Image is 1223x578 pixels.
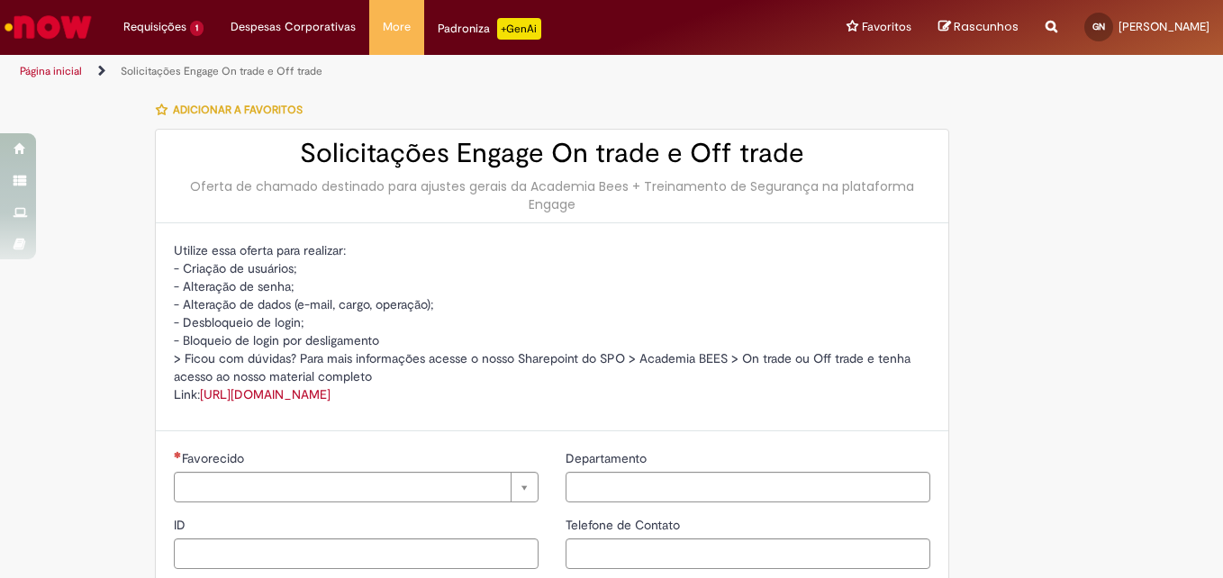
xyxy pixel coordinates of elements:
[182,450,248,466] span: Necessários - Favorecido
[200,386,331,402] a: [URL][DOMAIN_NAME]
[954,18,1019,35] span: Rascunhos
[190,21,204,36] span: 1
[383,18,411,36] span: More
[174,517,189,533] span: ID
[174,241,930,403] p: Utilize essa oferta para realizar: - Criação de usuários; - Alteração de senha; - Alteração de da...
[174,177,930,213] div: Oferta de chamado destinado para ajustes gerais da Academia Bees + Treinamento de Segurança na pl...
[497,18,541,40] p: +GenAi
[121,64,322,78] a: Solicitações Engage On trade e Off trade
[438,18,541,40] div: Padroniza
[174,139,930,168] h2: Solicitações Engage On trade e Off trade
[566,450,650,466] span: Departamento
[155,91,313,129] button: Adicionar a Favoritos
[174,538,539,569] input: ID
[1119,19,1209,34] span: [PERSON_NAME]
[231,18,356,36] span: Despesas Corporativas
[14,55,802,88] ul: Trilhas de página
[566,517,684,533] span: Telefone de Contato
[173,103,303,117] span: Adicionar a Favoritos
[566,472,930,502] input: Departamento
[174,451,182,458] span: Necessários
[938,19,1019,36] a: Rascunhos
[566,538,930,569] input: Telefone de Contato
[174,472,539,502] a: Limpar campo Favorecido
[1092,21,1105,32] span: GN
[20,64,82,78] a: Página inicial
[2,9,95,45] img: ServiceNow
[862,18,911,36] span: Favoritos
[123,18,186,36] span: Requisições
